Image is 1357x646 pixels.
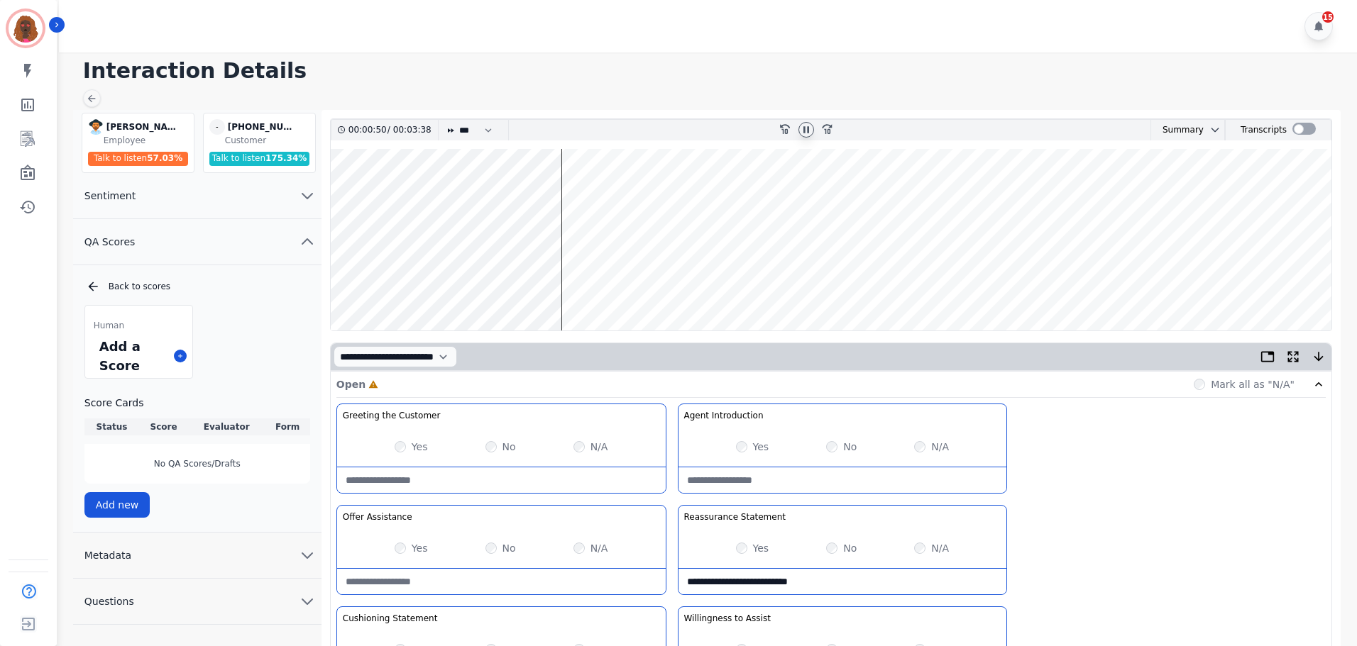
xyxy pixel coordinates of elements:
h1: Interaction Details [83,58,1343,84]
span: Human [94,320,124,331]
label: Yes [753,440,769,454]
span: 175.34 % [265,153,307,163]
h3: Reassurance Statement [684,511,786,523]
h3: Willingness to Assist [684,613,771,624]
svg: chevron down [299,187,316,204]
div: Talk to listen [88,152,189,166]
label: No [502,541,516,555]
h3: Score Cards [84,396,310,410]
div: Summary [1151,120,1204,140]
th: Form [265,418,310,435]
div: Customer [225,135,312,146]
svg: chevron up [299,233,316,250]
div: [PERSON_NAME] [106,119,177,135]
label: N/A [931,440,949,454]
button: Metadata chevron down [73,533,322,579]
div: [PHONE_NUMBER] [228,119,299,135]
label: Yes [412,440,428,454]
button: QA Scores chevron up [73,219,322,265]
svg: chevron down [299,547,316,564]
h3: Greeting the Customer [343,410,441,421]
h3: Cushioning Statement [343,613,438,624]
div: Employee [104,135,191,146]
svg: chevron down [299,593,316,610]
th: Status [84,418,139,435]
label: N/A [590,541,608,555]
div: Add a Score [97,334,168,378]
button: Sentiment chevron down [73,173,322,219]
label: N/A [931,541,949,555]
button: chevron down [1204,124,1221,135]
div: 00:03:38 [390,120,429,140]
th: Evaluator [188,418,265,435]
th: Score [139,418,188,435]
p: Open [336,377,366,391]
h3: Offer Assistance [343,511,412,523]
img: Bordered avatar [9,11,43,45]
label: Yes [412,541,428,555]
span: - [209,119,225,135]
label: No [843,440,857,454]
span: Questions [73,594,145,608]
button: Questions chevron down [73,579,322,625]
button: Add new [84,492,150,518]
label: No [843,541,857,555]
span: 57.03 % [147,153,182,163]
label: No [502,440,516,454]
div: 00:00:50 [348,120,388,140]
div: No QA Scores/Drafts [84,444,310,484]
span: Sentiment [73,189,147,203]
span: QA Scores [73,235,147,249]
h3: Agent Introduction [684,410,764,421]
div: Transcripts [1241,120,1287,140]
div: Back to scores [86,279,310,294]
div: 15 [1322,11,1334,23]
div: Talk to listen [209,152,310,166]
svg: chevron down [1209,124,1221,135]
div: / [348,120,435,140]
label: Yes [753,541,769,555]
label: N/A [590,440,608,454]
span: Metadata [73,548,143,562]
label: Mark all as "N/A" [1211,377,1295,391]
